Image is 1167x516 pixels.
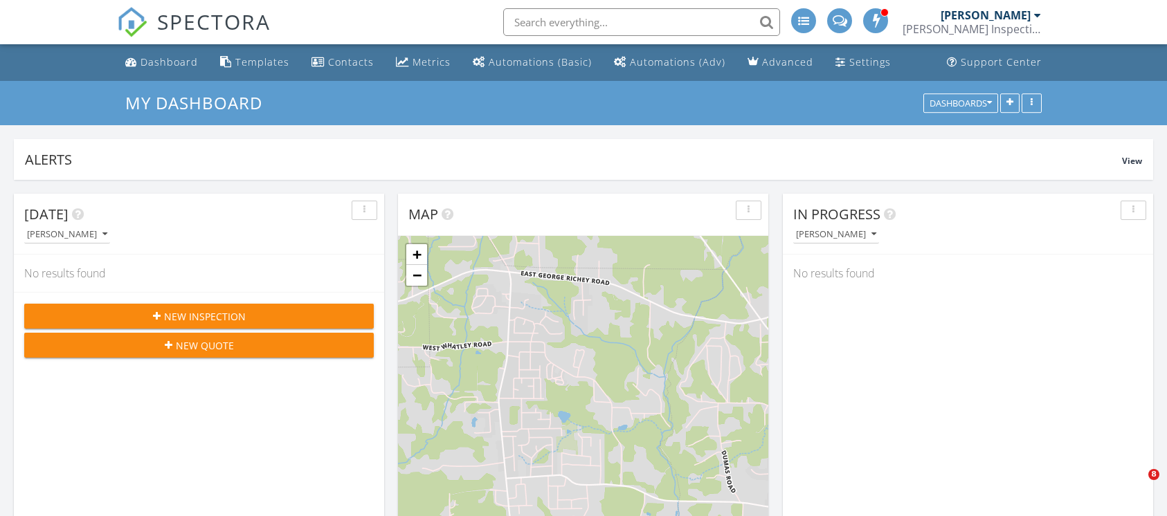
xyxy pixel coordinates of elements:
div: [PERSON_NAME] [941,8,1031,22]
div: Automations (Adv) [630,55,725,68]
div: Contacts [328,55,374,68]
a: Advanced [742,50,819,75]
a: Contacts [306,50,379,75]
a: Automations (Advanced) [608,50,731,75]
a: Automations (Basic) [467,50,597,75]
a: Zoom out [406,265,427,286]
button: [PERSON_NAME] [24,225,110,244]
div: Alerts [25,150,1122,169]
a: SPECTORA [117,19,271,48]
span: New Quote [176,338,234,353]
a: Dashboard [120,50,203,75]
span: View [1122,155,1142,167]
div: Metrics [413,55,451,68]
div: Dashboards [930,98,992,108]
iframe: Intercom live chat [1120,469,1153,502]
div: Settings [849,55,891,68]
input: Search everything... [503,8,780,36]
div: No results found [14,255,384,292]
a: Settings [830,50,896,75]
button: [PERSON_NAME] [793,225,879,244]
a: My Dashboard [125,91,274,114]
span: New Inspection [164,309,246,324]
div: Support Center [961,55,1042,68]
span: In Progress [793,205,880,223]
a: Metrics [390,50,456,75]
a: Support Center [941,50,1047,75]
div: No results found [783,255,1153,292]
button: New Quote [24,333,374,358]
span: Map [408,205,438,223]
button: New Inspection [24,304,374,329]
a: Zoom in [406,244,427,265]
span: 8 [1148,469,1159,480]
div: [PERSON_NAME] [796,230,876,239]
div: Automations (Basic) [489,55,592,68]
span: [DATE] [24,205,69,223]
a: Templates [215,50,295,75]
div: Palmer Inspections [903,22,1041,36]
div: [PERSON_NAME] [27,230,107,239]
div: Advanced [762,55,813,68]
span: SPECTORA [157,7,271,36]
button: Dashboards [923,93,998,113]
img: The Best Home Inspection Software - Spectora [117,7,147,37]
div: Templates [235,55,289,68]
div: Dashboard [141,55,198,68]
